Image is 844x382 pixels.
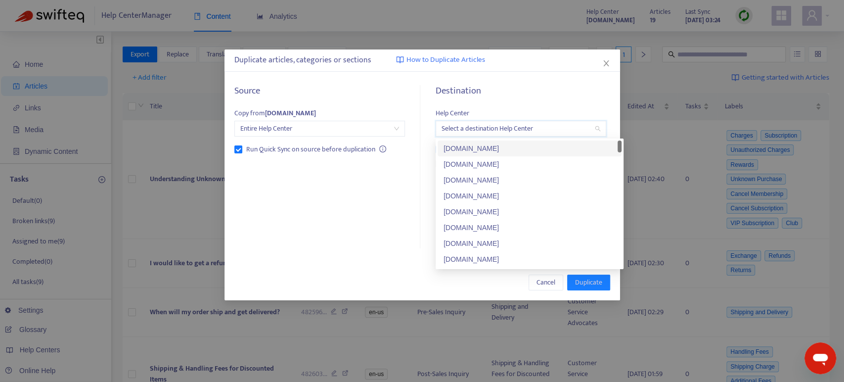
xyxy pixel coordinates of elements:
div: guysclosetneeds.zendesk.com [438,156,622,172]
span: close [602,59,610,67]
span: Run Quick Sync on source before duplication [242,144,379,155]
div: [DOMAIN_NAME] [444,222,616,233]
div: guysfashionflair.zendesk.com [438,251,622,267]
a: How to Duplicate Articles [396,54,485,66]
div: galsforfashion.zendesk.com [438,236,622,251]
div: palsforplush.zendesk.com [438,172,622,188]
div: [DOMAIN_NAME] [444,191,616,201]
div: femmeclosetattire.zendesk.com [438,188,622,204]
button: Cancel [529,275,563,290]
div: Duplicate articles, categories or sections [234,54,610,66]
span: info-circle [379,145,386,152]
span: Entire Help Center [240,121,399,136]
strong: [DOMAIN_NAME] [265,107,316,119]
div: [DOMAIN_NAME] [444,238,616,249]
div: dapperdudewear.zendesk.com [438,204,622,220]
iframe: Button to launch messaging window [804,342,836,374]
h5: Destination [436,86,606,97]
button: Close [601,58,612,69]
div: [DOMAIN_NAME] [444,206,616,217]
span: Help Center [436,107,469,119]
div: plushieplay.zendesk.com [438,220,622,236]
span: Copy from [234,107,316,119]
div: [DOMAIN_NAME] [444,143,616,154]
div: customerserviceadvocateshelp.zendesk.com [438,141,622,156]
span: How to Duplicate Articles [406,54,485,66]
div: [DOMAIN_NAME] [444,254,616,265]
div: [DOMAIN_NAME] [444,175,616,186]
div: [DOMAIN_NAME] [444,159,616,170]
button: Duplicate [567,275,610,290]
span: Cancel [536,277,555,288]
img: image-link [396,56,404,64]
h5: Source [234,86,405,97]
